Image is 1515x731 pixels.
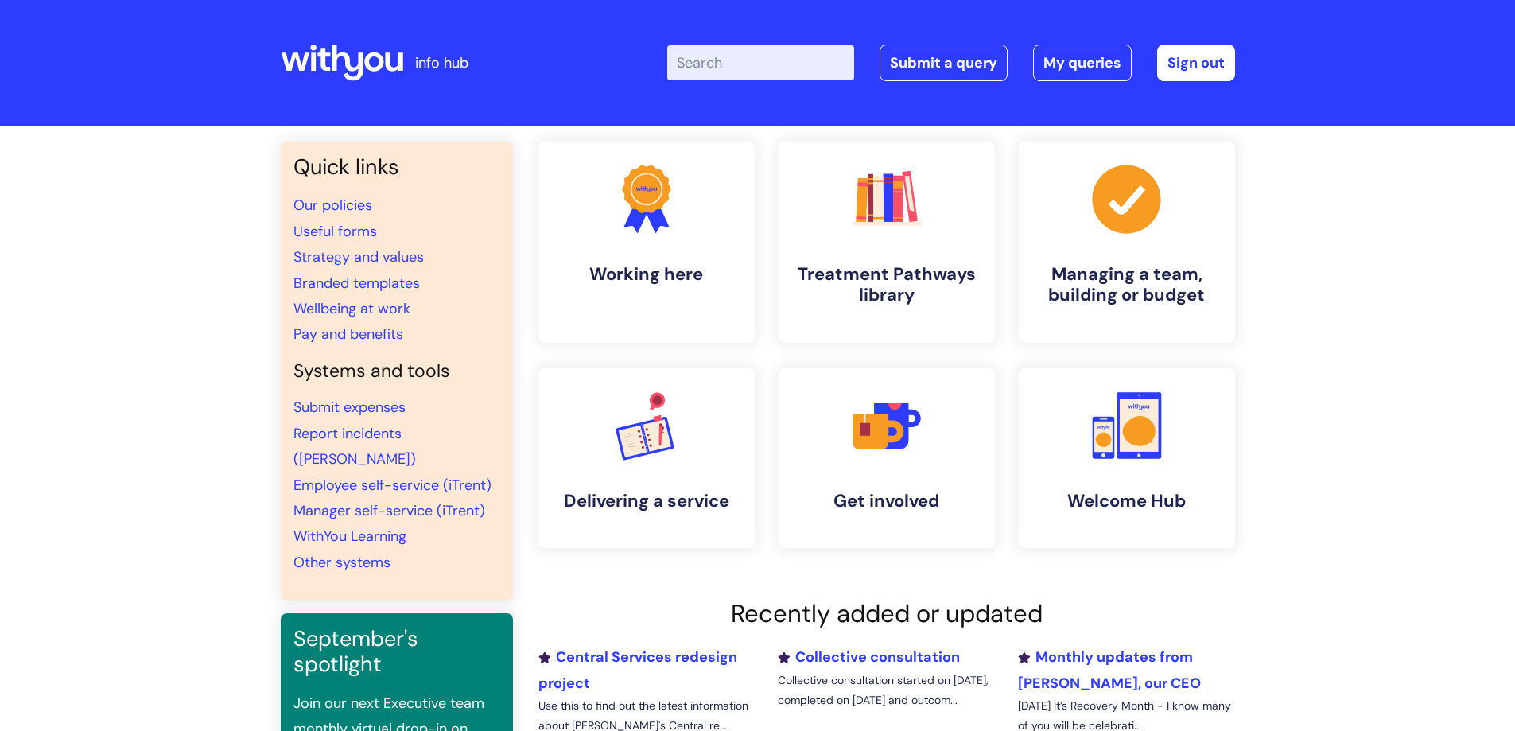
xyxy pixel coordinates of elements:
[1018,647,1201,692] a: Monthly updates from [PERSON_NAME], our CEO
[667,45,854,80] input: Search
[778,647,960,667] a: Collective consultation
[538,142,755,343] a: Working here
[1157,45,1235,81] a: Sign out
[293,154,500,180] h3: Quick links
[293,501,485,520] a: Manager self-service (iTrent)
[293,222,377,241] a: Useful forms
[538,368,755,548] a: Delivering a service
[293,247,424,266] a: Strategy and values
[791,491,982,511] h4: Get involved
[293,299,410,318] a: Wellbeing at work
[538,647,737,692] a: Central Services redesign project
[779,368,995,548] a: Get involved
[779,142,995,343] a: Treatment Pathways library
[1031,491,1222,511] h4: Welcome Hub
[1031,264,1222,306] h4: Managing a team, building or budget
[1019,142,1235,343] a: Managing a team, building or budget
[1033,45,1132,81] a: My queries
[293,527,406,546] a: WithYou Learning
[551,264,742,285] h4: Working here
[293,274,420,293] a: Branded templates
[293,476,491,495] a: Employee self-service (iTrent)
[880,45,1008,81] a: Submit a query
[667,45,1235,81] div: | -
[293,424,416,469] a: Report incidents ([PERSON_NAME])
[791,264,982,306] h4: Treatment Pathways library
[293,360,500,383] h4: Systems and tools
[293,553,390,572] a: Other systems
[293,325,403,344] a: Pay and benefits
[778,671,994,710] p: Collective consultation started on [DATE], completed on [DATE] and outcom...
[1019,368,1235,548] a: Welcome Hub
[538,599,1235,628] h2: Recently added or updated
[551,491,742,511] h4: Delivering a service
[293,196,372,215] a: Our policies
[293,626,500,678] h3: September's spotlight
[415,50,468,76] p: info hub
[293,398,406,417] a: Submit expenses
